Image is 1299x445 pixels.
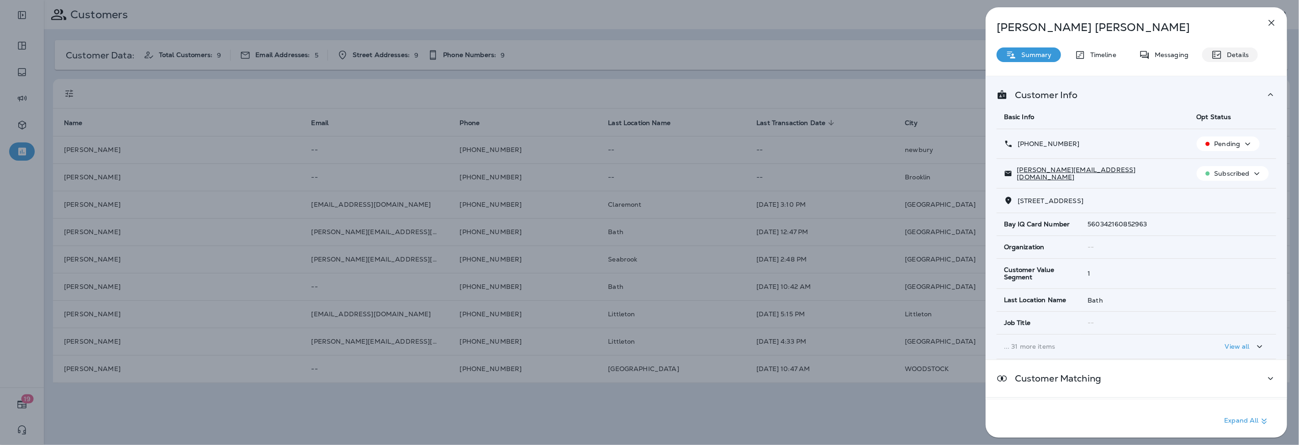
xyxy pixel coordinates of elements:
span: Customer Value Segment [1004,266,1073,282]
p: View all [1225,343,1250,350]
p: Pending [1215,140,1241,147]
span: Last Location Name [1004,296,1067,304]
p: Messaging [1150,51,1188,58]
span: Bath [1088,296,1104,304]
p: [PHONE_NUMBER] [1013,140,1080,147]
span: -- [1088,319,1094,327]
button: View all [1221,338,1269,355]
span: Opt Status [1197,113,1231,121]
p: [PERSON_NAME][EMAIL_ADDRESS][DOMAIN_NAME] [1013,166,1182,181]
span: 560342160852963 [1088,220,1147,228]
button: Pending [1197,136,1260,151]
span: Bay IQ Card Number [1004,220,1070,228]
span: Job Title [1004,319,1030,327]
span: Organization [1004,243,1045,251]
span: -- [1088,243,1094,251]
p: Timeline [1086,51,1116,58]
p: Summary [1017,51,1052,58]
p: Details [1222,51,1249,58]
button: Expand All [1221,413,1273,429]
button: Subscribed [1197,166,1269,181]
p: Subscribed [1215,170,1250,177]
p: ... 31 more items [1004,343,1182,350]
p: Customer Matching [1008,375,1101,382]
p: [PERSON_NAME] [PERSON_NAME] [997,21,1246,34]
p: Expand All [1225,416,1270,427]
span: Basic Info [1004,113,1034,121]
p: Customer Info [1008,91,1078,99]
span: 1 [1088,269,1091,277]
span: [STREET_ADDRESS] [1018,197,1083,205]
